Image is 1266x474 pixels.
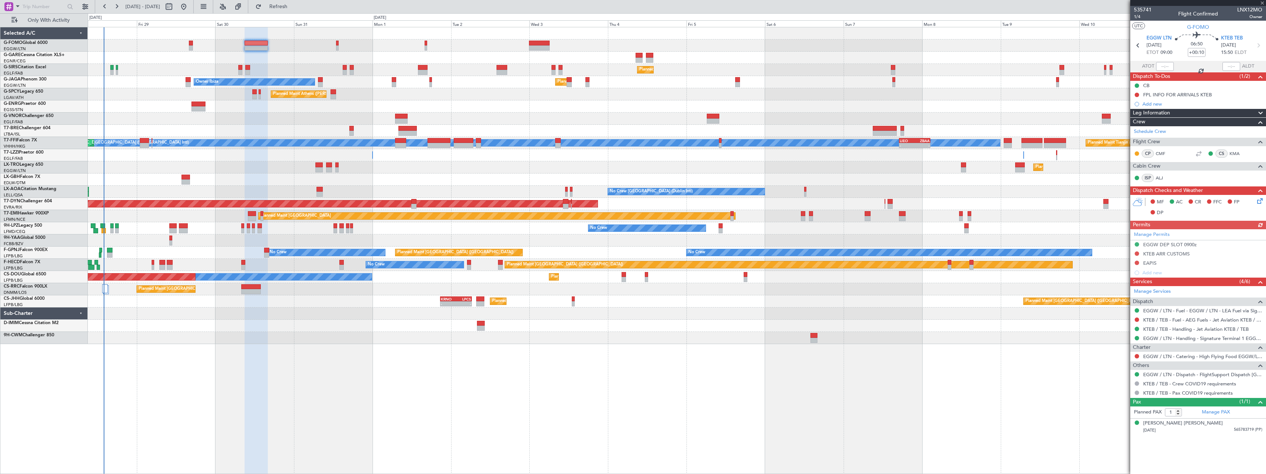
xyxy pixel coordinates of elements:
span: [DATE] [1143,427,1156,433]
span: G-JAGA [4,77,21,82]
a: Manage PAX [1202,409,1230,416]
span: 9H-CWM [4,333,23,337]
span: 15:50 [1221,49,1233,56]
span: Leg Information [1133,109,1170,117]
span: ELDT [1235,49,1246,56]
span: D-IMIM [4,321,19,325]
span: AC [1176,199,1183,206]
a: CS-DOUGlobal 6500 [4,272,46,276]
div: Planned Maint [GEOGRAPHIC_DATA] ([GEOGRAPHIC_DATA]) [639,64,755,75]
span: Others [1133,361,1149,370]
span: FP [1234,199,1239,206]
a: EGGW / LTN - Handling - Signature Terminal 1 EGGW / LTN [1143,335,1262,341]
div: CB [1143,82,1149,89]
a: LX-GBHFalcon 7X [4,175,40,179]
div: Owner Ibiza [196,76,218,87]
a: EGGW/LTN [4,46,26,52]
span: MF [1157,199,1164,206]
div: Planned Maint Tianjin ([GEOGRAPHIC_DATA]) [1088,137,1174,148]
div: [PERSON_NAME][GEOGRAPHIC_DATA] ([GEOGRAPHIC_DATA] Intl) [60,137,189,148]
span: G-FOMO [1187,23,1209,31]
div: Planned Maint [GEOGRAPHIC_DATA] ([GEOGRAPHIC_DATA]) [507,259,623,270]
span: [DATE] [1221,42,1236,49]
a: F-HECDFalcon 7X [4,260,40,264]
div: ISP [1142,174,1154,182]
a: KTEB / TEB - Fuel - AEG Fuels - Jet Aviation KTEB / TEB [1143,317,1262,323]
a: T7-EMIHawker 900XP [4,211,49,216]
div: Fri 29 [137,20,215,27]
a: EDLW/DTM [4,180,25,186]
div: CP [1142,150,1154,158]
div: Sat 6 [765,20,844,27]
span: EGGW LTN [1146,35,1172,42]
span: LNX12MO [1237,6,1262,14]
div: CS [1215,150,1228,158]
span: T7-BRE [4,126,19,130]
span: Refresh [263,4,294,9]
a: T7-LZZIPraetor 600 [4,150,44,155]
a: G-SIRSCitation Excel [4,65,46,69]
div: - [900,143,915,148]
span: Services [1133,278,1152,286]
span: G-SIRS [4,65,18,69]
div: [DATE] [89,15,102,21]
span: 565783719 (PP) [1234,427,1262,433]
button: Refresh [252,1,296,13]
a: LFPB/LBG [4,278,23,283]
a: EGLF/FAB [4,119,23,125]
span: G-ENRG [4,102,21,106]
a: Manage Services [1134,288,1171,295]
span: LX-GBH [4,175,20,179]
div: Planned Maint Athens ([PERSON_NAME] Intl) [273,89,358,100]
a: LX-TROLegacy 650 [4,162,43,167]
span: Cabin Crew [1133,162,1160,171]
a: EGGW / LTN - Dispatch - FlightSupport Dispatch [GEOGRAPHIC_DATA] [1143,371,1262,378]
div: Wed 3 [529,20,608,27]
a: D-IMIMCessna Citation M2 [4,321,59,325]
a: ALJ [1156,175,1172,181]
a: KMA [1229,150,1246,157]
a: DNMM/LOS [4,290,27,295]
div: [PERSON_NAME] [PERSON_NAME] [1143,420,1223,427]
a: LGAV/ATH [4,95,24,100]
div: KRNO [441,297,456,301]
div: Planned Maint [GEOGRAPHIC_DATA] [260,210,331,221]
div: - [456,302,471,306]
span: 09:00 [1160,49,1172,56]
div: Planned Maint Dusseldorf [1035,162,1084,173]
div: Thu 4 [608,20,686,27]
span: G-SPCY [4,89,20,94]
button: UTC [1132,23,1145,29]
div: Planned Maint [GEOGRAPHIC_DATA] ([GEOGRAPHIC_DATA]) [557,76,674,87]
span: LX-TRO [4,162,20,167]
a: F-GPNJFalcon 900EX [4,248,48,252]
span: CS-JHH [4,296,20,301]
a: LFPB/LBG [4,302,23,308]
span: T7-DYN [4,199,20,203]
a: LELL/QSA [4,192,23,198]
span: Dispatch To-Dos [1133,72,1170,81]
span: (1/1) [1239,398,1250,405]
div: Mon 8 [922,20,1001,27]
div: FPL INFO FOR ARRIVALS KTEB [1143,92,1212,98]
span: Dispatch Checks and Weather [1133,186,1203,195]
a: KTEB / TEB - Handling - Jet Aviation KTEB / TEB [1143,326,1249,332]
div: Planned Maint [GEOGRAPHIC_DATA] ([GEOGRAPHIC_DATA]) [1025,296,1142,307]
span: LX-AOA [4,187,21,191]
span: T7-FFI [4,138,17,142]
span: FFC [1213,199,1222,206]
a: KTEB / TEB - Crew COVID19 requirements [1143,381,1236,387]
span: Flight Crew [1133,138,1160,146]
span: ETOT [1146,49,1159,56]
span: 535741 [1134,6,1152,14]
div: Planned Maint [GEOGRAPHIC_DATA] ([GEOGRAPHIC_DATA]) [139,284,255,295]
a: KTEB / TEB - Pax COVID19 requirements [1143,390,1233,396]
div: - [915,143,930,148]
a: 9H-YAAGlobal 5000 [4,236,45,240]
div: Flight Confirmed [1178,10,1218,18]
span: KTEB TEB [1221,35,1243,42]
span: G-FOMO [4,41,23,45]
span: (1/2) [1239,72,1250,80]
span: F-GPNJ [4,248,20,252]
a: T7-DYNChallenger 604 [4,199,52,203]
